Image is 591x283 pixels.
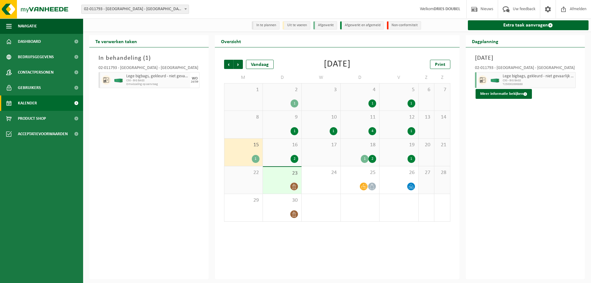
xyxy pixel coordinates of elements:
span: 5 [383,87,415,93]
h2: Dagplanning [466,35,505,47]
span: 2 [266,87,298,93]
span: 27 [422,169,431,176]
div: 02-011793 - [GEOGRAPHIC_DATA] - [GEOGRAPHIC_DATA] [98,66,199,72]
h2: Overzicht [215,35,247,47]
span: 11 [344,114,376,121]
span: 30 [266,197,298,204]
span: Product Shop [18,111,46,126]
span: 12 [383,114,415,121]
span: 20 [422,142,431,148]
div: WO [192,77,198,80]
div: 02-011793 - [GEOGRAPHIC_DATA] - [GEOGRAPHIC_DATA] [475,66,576,72]
span: Navigatie [18,18,37,34]
span: T250002696888 [503,83,574,86]
td: M [224,72,263,83]
span: Lege bigbags, gekleurd - niet gevaarlijk - los [503,74,574,79]
span: 25 [344,169,376,176]
div: 1 [408,127,415,135]
span: 19 [383,142,415,148]
span: 18 [344,142,376,148]
td: D [341,72,380,83]
span: 6 [422,87,431,93]
span: Lege bigbags, gekleurd - niet gevaarlijk - los [126,74,189,79]
span: Gebruikers [18,80,41,95]
li: Afgewerkt [313,21,337,30]
span: 26 [383,169,415,176]
td: Z [419,72,434,83]
div: 2 [368,155,376,163]
span: 9 [266,114,298,121]
h3: In behandeling ( ) [98,54,199,63]
span: Contactpersonen [18,65,54,80]
div: 24/09 [191,80,198,83]
span: 24 [305,169,337,176]
span: 16 [266,142,298,148]
div: 1 [291,99,298,107]
span: Acceptatievoorwaarden [18,126,68,142]
td: W [302,72,340,83]
span: 02-011793 - PACORINI CENTER - ANTWERPEN [81,5,189,14]
div: 1 [291,127,298,135]
span: 17 [305,142,337,148]
h2: Te verwerken taken [89,35,143,47]
div: 1 [408,99,415,107]
span: 8 [227,114,259,121]
div: 2 [291,155,298,163]
button: Meer informatie bekijken [476,89,532,99]
div: 1 [330,127,337,135]
span: 7 [437,87,447,93]
li: In te plannen [252,21,279,30]
img: HK-XC-30-GN-00 [114,78,123,83]
span: Kalender [18,95,37,111]
td: V [380,72,418,83]
span: 1 [145,55,149,61]
span: 21 [437,142,447,148]
span: 14 [437,114,447,121]
span: Vorige [224,60,233,69]
span: 15 [227,142,259,148]
div: Vandaag [246,60,274,69]
li: Afgewerkt en afgemeld [340,21,384,30]
span: 1 [227,87,259,93]
td: D [263,72,302,83]
div: 1 [252,155,259,163]
span: Omwisseling op aanvraag [126,83,189,86]
h3: [DATE] [475,54,576,63]
div: 1 [361,155,368,163]
span: C30 - BIG BAGS [126,79,189,83]
strong: DRIES DOUBEL [434,7,460,11]
img: HK-XC-30-GN-00 [490,78,500,83]
div: 1 [408,155,415,163]
span: 10 [305,114,337,121]
a: Print [430,60,450,69]
span: Print [435,62,445,67]
span: 29 [227,197,259,204]
div: [DATE] [324,60,351,69]
div: 4 [368,127,376,135]
span: 02-011793 - PACORINI CENTER - ANTWERPEN [82,5,189,14]
span: 22 [227,169,259,176]
span: 4 [344,87,376,93]
span: Volgende [234,60,243,69]
li: Uit te voeren [283,21,310,30]
span: 28 [437,169,447,176]
td: Z [434,72,450,83]
span: 13 [422,114,431,121]
li: Non-conformiteit [387,21,421,30]
span: Bedrijfsgegevens [18,49,54,65]
span: 23 [266,170,298,177]
div: 1 [368,99,376,107]
span: Dashboard [18,34,41,49]
span: C30 - BIG BAGS [503,79,574,83]
a: Extra taak aanvragen [468,20,589,30]
span: 3 [305,87,337,93]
